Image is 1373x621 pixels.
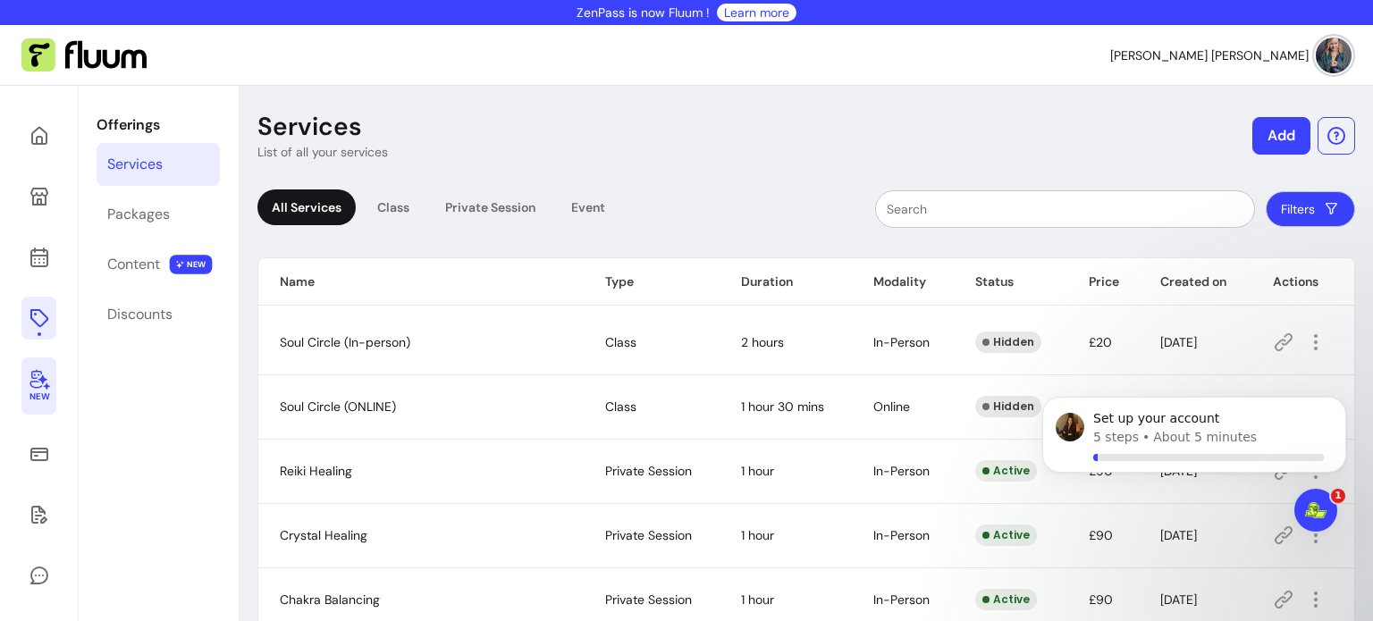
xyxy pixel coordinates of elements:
[29,391,48,403] span: New
[97,243,220,286] a: Content NEW
[97,293,220,336] a: Discounts
[1331,489,1345,503] span: 1
[954,258,1067,306] th: Status
[975,331,1041,353] div: Hidden
[720,258,852,306] th: Duration
[873,399,910,415] span: Online
[21,432,56,475] a: Sales
[280,463,352,479] span: Reiki Healing
[873,527,930,543] span: In-Person
[577,4,710,21] p: ZenPass is now Fluum !
[1015,376,1373,573] iframe: Intercom notifications message
[107,304,173,325] div: Discounts
[852,258,954,306] th: Modality
[280,592,380,608] span: Chakra Balancing
[741,592,774,608] span: 1 hour
[21,236,56,279] a: Calendar
[1089,592,1113,608] span: £90
[21,554,56,597] a: My Messages
[873,334,930,350] span: In-Person
[21,357,56,415] a: New
[975,396,1041,417] div: Hidden
[1316,38,1352,73] img: avatar
[1110,38,1352,73] button: avatar[PERSON_NAME] [PERSON_NAME]
[975,524,1037,546] div: Active
[170,255,213,274] span: NEW
[873,463,930,479] span: In-Person
[741,527,774,543] span: 1 hour
[21,493,56,536] a: Waivers
[21,175,56,218] a: My Page
[605,334,636,350] span: Class
[741,399,824,415] span: 1 hour 30 mins
[1110,46,1309,64] span: [PERSON_NAME] [PERSON_NAME]
[1089,334,1112,350] span: £20
[1067,258,1139,306] th: Price
[107,254,160,275] div: Content
[97,143,220,186] a: Services
[107,154,163,175] div: Services
[584,258,720,306] th: Type
[21,297,56,340] a: Offerings
[975,460,1037,482] div: Active
[1251,258,1354,306] th: Actions
[557,189,619,225] div: Event
[741,463,774,479] span: 1 hour
[605,463,692,479] span: Private Session
[257,111,362,143] p: Services
[107,204,170,225] div: Packages
[280,527,367,543] span: Crystal Healing
[1294,489,1337,532] iframe: Intercom live chat
[21,114,56,157] a: Home
[431,189,550,225] div: Private Session
[605,527,692,543] span: Private Session
[724,4,789,21] a: Learn more
[1160,334,1197,350] span: [DATE]
[1252,117,1310,155] button: Add
[1266,191,1355,227] button: Filters
[97,114,220,136] p: Offerings
[975,589,1037,610] div: Active
[1160,592,1197,608] span: [DATE]
[1139,258,1251,306] th: Created on
[258,258,584,306] th: Name
[887,200,1243,218] input: Search
[257,189,356,225] div: All Services
[280,334,410,350] span: Soul Circle (In-person)
[605,592,692,608] span: Private Session
[97,193,220,236] a: Packages
[21,38,147,72] img: Fluum Logo
[741,334,784,350] span: 2 hours
[873,592,930,608] span: In-Person
[280,399,396,415] span: Soul Circle (ONLINE)
[363,189,424,225] div: Class
[605,399,636,415] span: Class
[257,143,388,161] p: List of all your services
